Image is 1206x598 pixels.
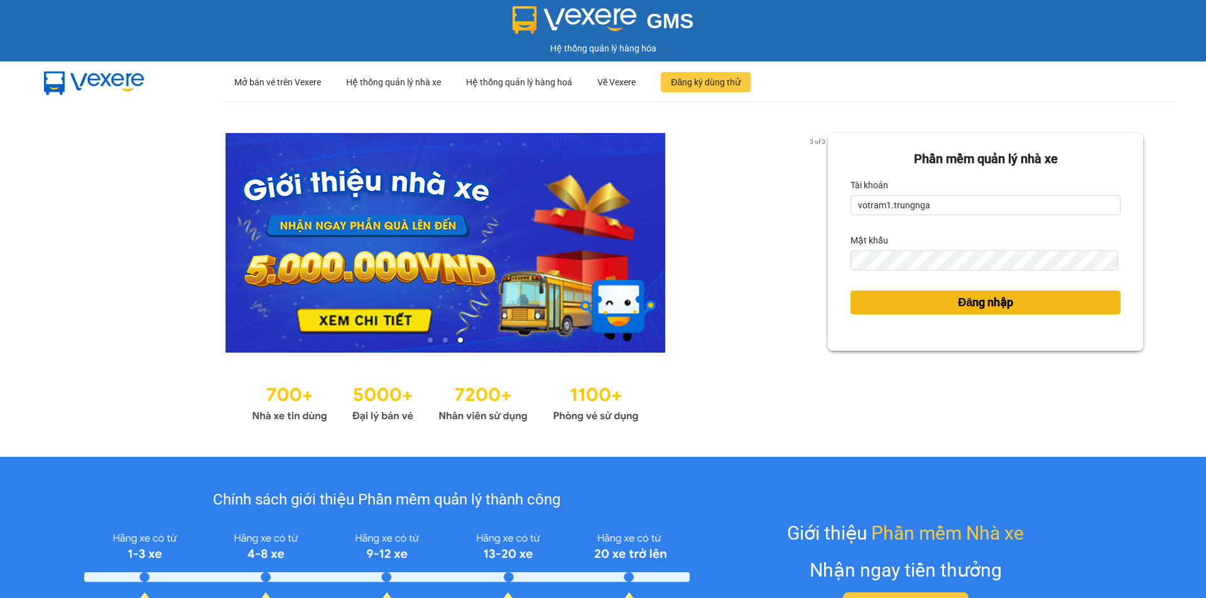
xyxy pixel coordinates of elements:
[84,488,689,512] div: Chính sách giới thiệu Phần mềm quản lý thành công
[458,338,463,343] li: slide item 3
[850,230,888,250] label: Mật khẩu
[850,250,1117,270] input: Mật khẩu
[871,518,1024,548] span: Phần mềm Nhà xe
[3,41,1203,55] div: Hệ thống quản lý hàng hóa
[346,62,441,102] div: Hệ thống quản lý nhà xe
[787,518,1024,548] div: Giới thiệu
[646,9,693,33] span: GMS
[958,294,1013,311] span: Đăng nhập
[234,62,321,102] div: Mở bán vé trên Vexere
[31,61,157,103] img: mbUUG5Q.png
[428,338,433,343] li: slide item 1
[810,133,828,353] button: next slide / item
[661,72,751,92] button: Đăng ký dùng thử
[63,133,80,353] button: previous slide / item
[513,6,637,34] img: logo 2
[850,175,888,195] label: Tài khoản
[252,378,639,425] img: Statistics.png
[443,338,448,343] li: slide item 2
[810,555,1002,585] div: Nhận ngay tiền thưởng
[671,75,741,89] span: Đăng ký dùng thử
[466,62,572,102] div: Hệ thống quản lý hàng hoá
[806,133,828,149] p: 3 of 3
[597,62,636,102] div: Về Vexere
[513,19,694,29] a: GMS
[850,291,1121,314] button: Đăng nhập
[850,149,1121,169] div: Phần mềm quản lý nhà xe
[850,195,1121,215] input: Tài khoản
